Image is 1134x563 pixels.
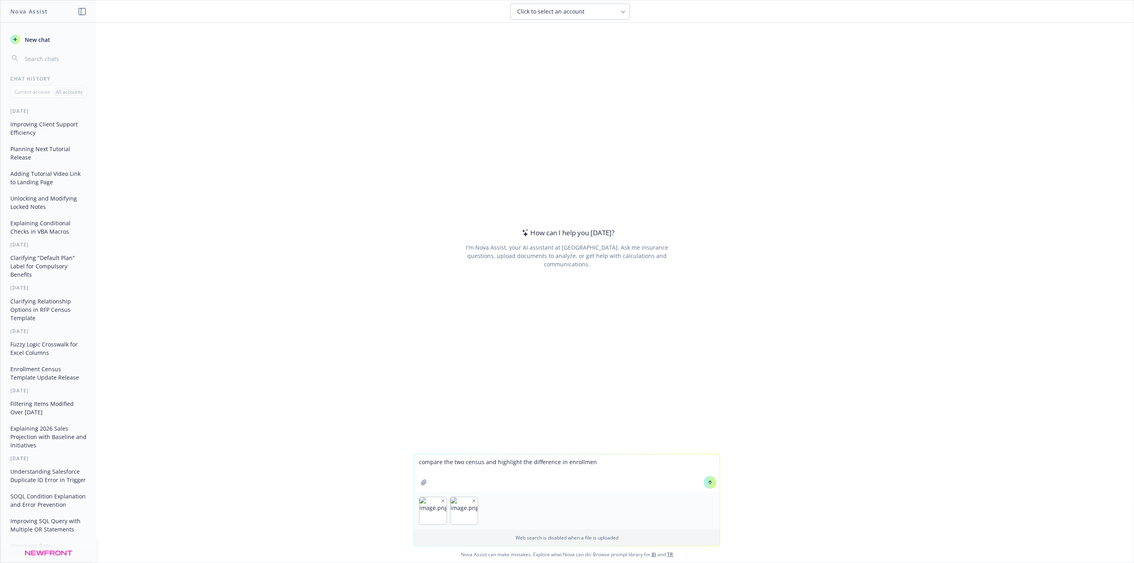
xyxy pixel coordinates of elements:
[7,251,90,281] button: Clarifying "Default Plan" Label for Compulsory Benefits
[7,32,90,47] button: New chat
[7,192,90,213] button: Unlocking and Modifying Locked Notes
[1,284,96,291] div: [DATE]
[652,551,656,558] a: BI
[419,534,715,541] p: Web search is disabled when a file is uploaded
[7,338,90,359] button: Fuzzy Logic Crosswalk for Excel Columns
[1,387,96,394] div: [DATE]
[1,108,96,114] div: [DATE]
[1,241,96,248] div: [DATE]
[7,217,90,238] button: Explaining Conditional Checks in VBA Macros
[7,362,90,384] button: Enrollment Census Template Update Release
[23,35,50,44] span: New chat
[7,465,90,486] button: Understanding Salesforce Duplicate ID Error in Trigger
[1,328,96,335] div: [DATE]
[517,8,585,16] span: Click to select an account
[23,53,87,64] input: Search chats
[451,497,478,524] img: image.png
[56,89,83,95] p: All accounts
[7,295,90,325] button: Clarifying Relationship Options in RFP Census Template
[1,455,96,462] div: [DATE]
[7,539,90,561] button: Improving Rate Confirmation Message
[7,397,90,419] button: Filtering Items Modified Over [DATE]
[4,546,1130,563] span: Nova Assist can make mistakes. Explore what Nova can do: Browse prompt library for and
[667,551,673,558] a: TR
[419,497,447,524] img: image.png
[7,514,90,536] button: Improving SQL Query with Multiple OR Statements
[7,422,90,452] button: Explaining 2026 Sales Projection with Baseline and Initiatives
[414,455,720,492] textarea: compare the two census and highlight the difference in enrollmen
[10,7,48,16] h1: Nova Assist
[7,142,90,164] button: Planning Next Tutorial Release
[7,167,90,189] button: Adding Tutorial Video Link to Landing Page
[14,89,50,95] p: Current account
[520,228,615,238] div: How can I help you [DATE]?
[455,243,679,268] div: I'm Nova Assist, your AI assistant at [GEOGRAPHIC_DATA]. Ask me insurance questions, upload docum...
[1,75,96,82] div: Chat History
[7,118,90,139] button: Improving Client Support Efficiency
[510,4,630,20] button: Click to select an account
[7,490,90,511] button: SOQL Condition Explanation and Error Prevention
